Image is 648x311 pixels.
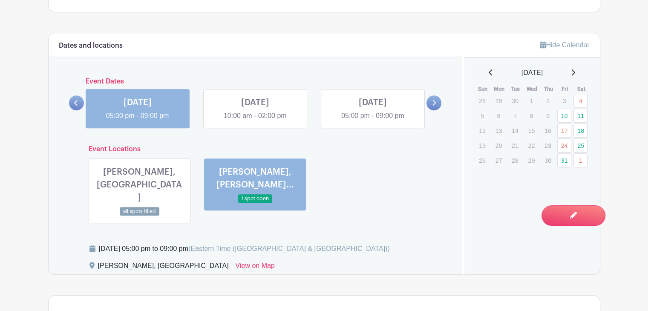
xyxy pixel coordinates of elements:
[557,94,571,107] p: 3
[557,138,571,153] a: 24
[557,109,571,123] a: 10
[492,109,506,122] p: 6
[508,124,522,137] p: 14
[521,68,543,78] span: [DATE]
[236,261,275,274] a: View on Map
[84,78,427,86] h6: Event Dates
[475,109,489,122] p: 5
[524,154,539,167] p: 29
[540,85,557,93] th: Thu
[99,244,390,254] div: [DATE] 05:00 pm to 09:00 pm
[541,124,555,137] p: 16
[573,109,588,123] a: 11
[475,124,489,137] p: 12
[475,94,489,107] p: 28
[524,109,539,122] p: 8
[573,138,588,153] a: 25
[557,153,571,167] a: 31
[188,245,390,252] span: (Eastern Time ([GEOGRAPHIC_DATA] & [GEOGRAPHIC_DATA]))
[557,124,571,138] a: 17
[475,139,489,152] p: 19
[573,153,588,167] a: 1
[82,145,429,153] h6: Event Locations
[541,109,555,122] p: 9
[475,154,489,167] p: 26
[98,261,229,274] div: [PERSON_NAME], [GEOGRAPHIC_DATA]
[59,42,123,50] h6: Dates and locations
[541,139,555,152] p: 23
[524,124,539,137] p: 15
[573,85,590,93] th: Sat
[524,139,539,152] p: 22
[492,94,506,107] p: 29
[475,85,491,93] th: Sun
[508,139,522,152] p: 21
[540,41,589,49] a: Hide Calendar
[524,85,541,93] th: Wed
[557,85,573,93] th: Fri
[492,124,506,137] p: 13
[508,94,522,107] p: 30
[573,124,588,138] a: 18
[491,85,508,93] th: Mon
[573,94,588,108] a: 4
[508,154,522,167] p: 28
[524,94,539,107] p: 1
[541,154,555,167] p: 30
[492,154,506,167] p: 27
[508,109,522,122] p: 7
[507,85,524,93] th: Tue
[492,139,506,152] p: 20
[541,94,555,107] p: 2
